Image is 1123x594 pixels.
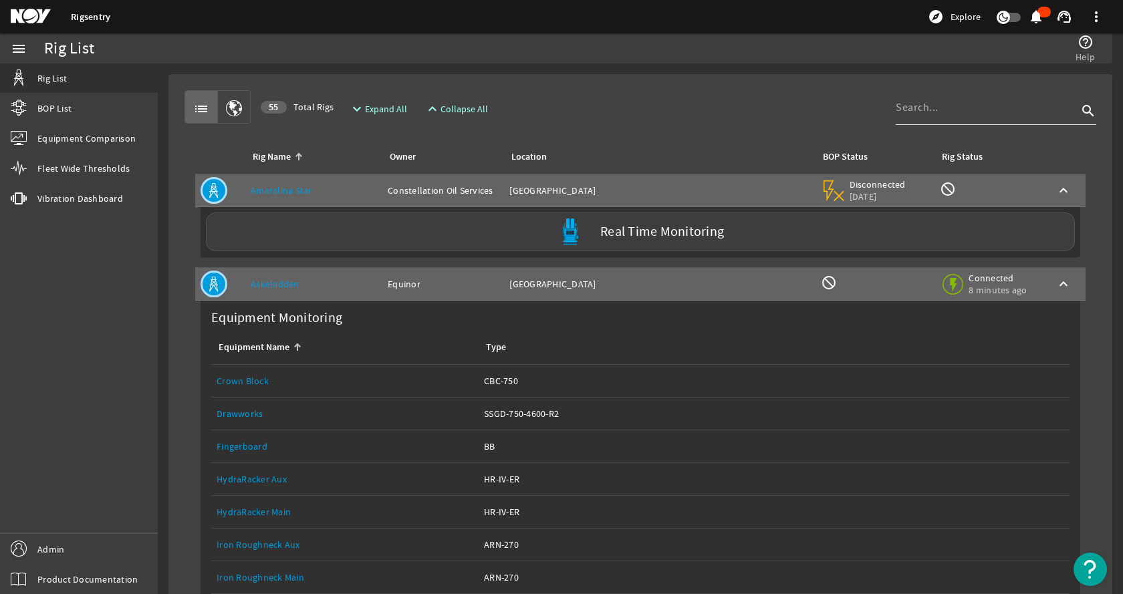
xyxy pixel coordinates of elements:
[37,102,72,115] span: BOP List
[511,150,547,164] div: Location
[261,100,334,114] span: Total Rigs
[365,102,407,116] span: Expand All
[484,398,1064,430] a: SSGD-750-4600-R2
[821,275,837,291] mat-icon: BOP Monitoring not available for this rig
[484,365,1064,397] a: CBC-750
[484,472,1064,486] div: HR-IV-ER
[217,496,473,528] a: HydraRacker Main
[37,162,130,175] span: Fleet Wide Thresholds
[419,97,493,121] button: Collapse All
[484,440,1064,453] div: BB
[251,150,372,164] div: Rig Name
[261,101,287,114] div: 55
[217,408,263,420] a: Drawworks
[44,42,94,55] div: Rig List
[484,571,1064,584] div: ARN-270
[484,430,1064,462] a: BB
[37,132,136,145] span: Equipment Comparison
[217,365,473,397] a: Crown Block
[217,473,287,485] a: HydraRacker Aux
[193,101,209,117] mat-icon: list
[557,218,584,245] img: Bluepod.svg
[823,150,868,164] div: BOP Status
[484,340,1059,355] div: Type
[942,150,983,164] div: Rig Status
[484,496,1064,528] a: HR-IV-ER
[37,573,138,586] span: Product Documentation
[850,178,906,190] span: Disconnected
[71,11,110,23] a: Rigsentry
[441,102,488,116] span: Collapse All
[217,561,473,593] a: Iron Roughneck Main
[217,539,300,551] a: Iron Roughneck Aux
[509,184,809,197] div: [GEOGRAPHIC_DATA]
[1028,9,1044,25] mat-icon: notifications
[201,212,1080,251] a: Real Time Monitoring
[388,277,499,291] div: Equinor
[1078,34,1094,50] mat-icon: help_outline
[388,150,493,164] div: Owner
[253,150,291,164] div: Rig Name
[251,184,312,196] a: Amaralina Star
[1056,9,1072,25] mat-icon: support_agent
[217,430,473,462] a: Fingerboard
[969,272,1027,284] span: Connected
[217,398,473,430] a: Drawworks
[486,340,506,355] div: Type
[928,9,944,25] mat-icon: explore
[217,571,304,583] a: Iron Roughneck Main
[390,150,416,164] div: Owner
[251,278,299,290] a: Askeladden
[1074,553,1107,586] button: Open Resource Center
[217,340,468,355] div: Equipment Name
[37,543,64,556] span: Admin
[206,306,348,330] label: Equipment Monitoring
[11,190,27,206] mat-icon: vibration
[896,100,1078,116] input: Search...
[219,340,289,355] div: Equipment Name
[217,463,473,495] a: HydraRacker Aux
[922,6,986,27] button: Explore
[484,561,1064,593] a: ARN-270
[600,225,724,239] label: Real Time Monitoring
[424,101,435,117] mat-icon: expand_less
[484,463,1064,495] a: HR-IV-ER
[1055,276,1072,292] mat-icon: keyboard_arrow_up
[951,10,981,23] span: Explore
[509,277,809,291] div: [GEOGRAPHIC_DATA]
[484,529,1064,561] a: ARN-270
[1076,50,1095,63] span: Help
[484,505,1064,518] div: HR-IV-ER
[217,529,473,561] a: Iron Roughneck Aux
[1080,1,1112,33] button: more_vert
[349,101,360,117] mat-icon: expand_more
[850,190,906,202] span: [DATE]
[37,192,123,205] span: Vibration Dashboard
[484,538,1064,551] div: ARN-270
[217,506,291,518] a: HydraRacker Main
[484,374,1064,388] div: CBC-750
[217,375,269,387] a: Crown Block
[37,71,67,85] span: Rig List
[940,181,956,197] mat-icon: Rig Monitoring not available for this rig
[344,97,412,121] button: Expand All
[11,41,27,57] mat-icon: menu
[969,284,1027,296] span: 8 minutes ago
[484,407,1064,420] div: SSGD-750-4600-R2
[217,440,267,452] a: Fingerboard
[1080,103,1096,119] i: search
[388,184,499,197] div: Constellation Oil Services
[509,150,804,164] div: Location
[1055,182,1072,198] mat-icon: keyboard_arrow_up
